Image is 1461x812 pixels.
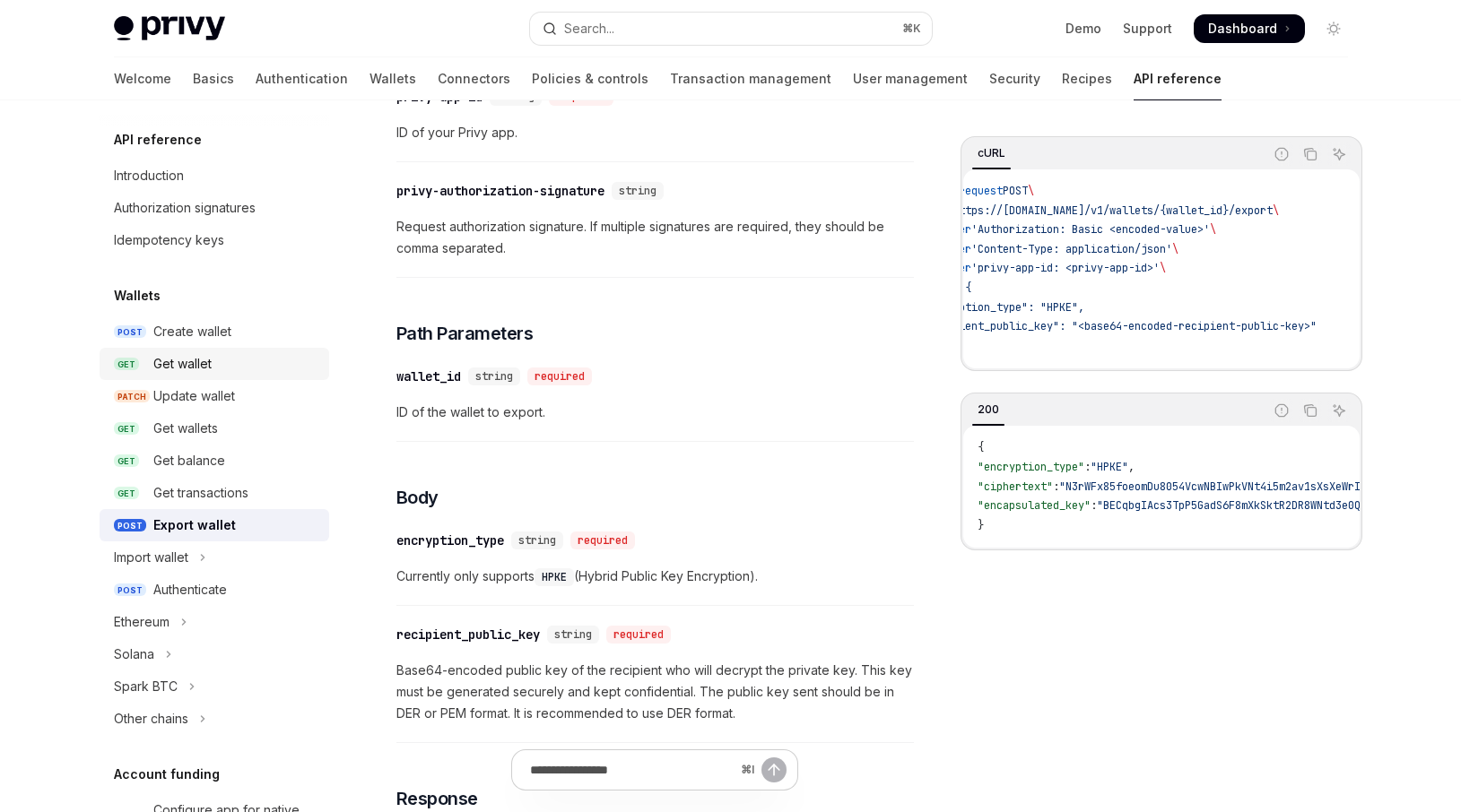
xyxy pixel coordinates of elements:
div: Solana [114,644,154,665]
a: GETGet wallet [100,348,329,380]
span: { [978,440,984,454]
button: Ask AI [1327,399,1351,422]
div: Other chains [114,708,188,730]
span: ID of the wallet to export. [396,402,914,423]
div: required [606,626,671,644]
h5: Account funding [114,764,220,785]
span: "encapsulated_key" [978,498,1091,513]
span: \ [1210,222,1216,237]
div: Get balance [153,450,225,471]
a: Policies & controls [532,57,648,100]
div: Introduction [114,165,184,186]
a: Introduction [100,160,329,192]
span: \ [1028,184,1034,198]
div: Get wallets [153,418,218,439]
a: Authentication [256,57,348,100]
div: Authorization signatures [114,197,256,219]
span: string [619,184,657,198]
div: Spark BTC [114,676,178,697]
span: POST [114,519,146,532]
div: cURL [972,143,1011,164]
div: 200 [972,399,1004,420]
a: GETGet wallets [100,412,329,445]
span: Dashboard [1208,20,1277,38]
a: PATCHUpdate wallet [100,380,329,412]
div: Ethereum [114,611,170,633]
span: string [475,369,513,384]
div: Search... [564,18,614,39]
button: Toggle Other chains section [100,703,329,735]
div: Export wallet [153,514,236,536]
span: ID of your Privy app. [396,122,914,143]
a: POSTCreate wallet [100,315,329,348]
span: Base64-encoded public key of the recipient who will decrypt the private key. This key must be gen... [396,660,914,724]
span: string [554,627,592,642]
span: 'Authorization: Basic <encoded-value>' [971,222,1210,237]
a: Wallets [370,57,416,100]
a: Recipes [1062,57,1112,100]
span: "ciphertext" [978,479,1053,494]
a: Authorization signatures [100,192,329,224]
span: string [518,533,556,548]
a: Basics [193,57,234,100]
button: Report incorrect code [1270,399,1293,422]
button: Report incorrect code [1270,143,1293,166]
span: , [1128,460,1135,474]
a: Transaction management [670,57,831,100]
div: Authenticate [153,579,227,600]
span: : [1091,498,1097,513]
span: 'Content-Type: application/json' [971,242,1172,256]
h5: API reference [114,129,202,151]
a: Connectors [438,57,510,100]
a: POSTAuthenticate [100,574,329,606]
button: Ask AI [1327,143,1351,166]
div: wallet_id [396,367,461,385]
div: Idempotency keys [114,229,224,251]
span: GET [114,358,139,371]
code: HPKE [535,568,574,586]
h5: Wallets [114,285,161,307]
span: Currently only supports (Hybrid Public Key Encryption). [396,566,914,587]
div: required [570,531,635,549]
div: Import wallet [114,547,188,568]
span: PATCH [114,390,150,403]
a: User management [853,57,968,100]
button: Toggle dark mode [1319,14,1348,43]
a: Demo [1065,20,1101,38]
a: GETGet balance [100,445,329,477]
span: Body [396,485,439,510]
span: POST [114,583,146,597]
a: Welcome [114,57,171,100]
span: \ [1273,203,1279,218]
div: Update wallet [153,385,235,407]
span: } [978,518,984,532]
span: POST [114,325,146,339]
a: GETGet transactions [100,477,329,509]
div: encryption_type [396,531,504,549]
span: POST [1003,184,1028,198]
span: "recipient_public_key": "<base64-encoded-recipient-public-key>" [921,319,1317,333]
div: Get wallet [153,353,212,375]
span: GET [114,454,139,468]
span: --request [946,184,1003,198]
div: recipient_public_key [396,626,540,644]
div: privy-authorization-signature [396,182,604,200]
a: Support [1123,20,1172,38]
div: required [527,367,592,385]
span: "encryption_type" [978,460,1084,474]
span: : [1053,479,1059,494]
input: Ask a question... [530,750,734,790]
a: API reference [1134,57,1222,100]
img: light logo [114,16,225,41]
span: : [1084,460,1091,474]
span: ⌘ K [902,22,921,36]
button: Send message [761,757,787,782]
span: 'privy-app-id: <privy-app-id>' [971,261,1160,275]
button: Toggle Import wallet section [100,541,329,574]
span: \ [1160,261,1166,275]
a: Dashboard [1194,14,1305,43]
span: Request authorization signature. If multiple signatures are required, they should be comma separa... [396,216,914,259]
span: Path Parameters [396,321,534,346]
button: Open search [530,13,932,45]
span: https://[DOMAIN_NAME]/v1/wallets/{wallet_id}/export [952,203,1273,218]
